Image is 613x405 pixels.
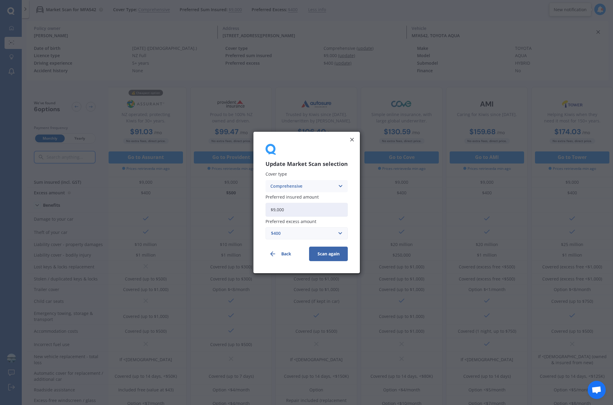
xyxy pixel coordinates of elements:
[266,194,319,200] span: Preferred insured amount
[266,203,348,217] input: Enter amount
[266,160,348,167] h3: Update Market Scan selection
[266,171,287,177] span: Cover type
[588,381,606,399] div: Open chat
[271,230,335,237] div: $400
[266,219,316,224] span: Preferred excess amount
[270,183,335,190] div: Comprehensive
[266,247,304,261] button: Back
[309,247,348,261] button: Scan again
